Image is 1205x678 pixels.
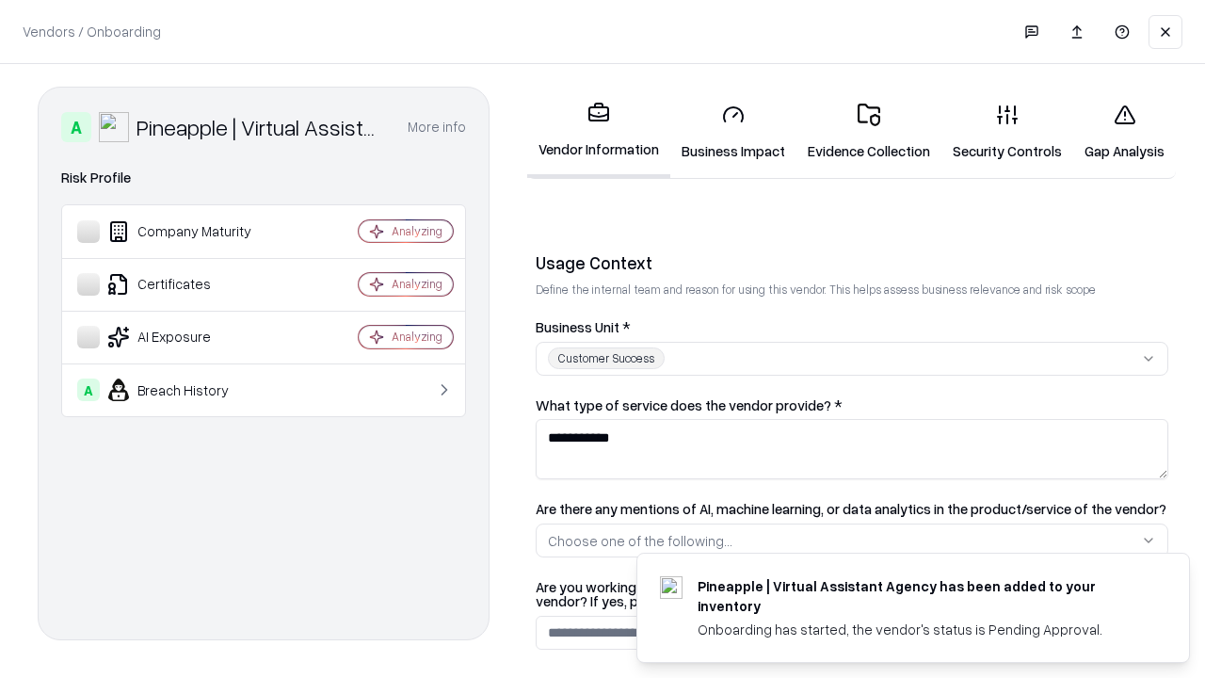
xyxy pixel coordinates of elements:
[548,531,732,551] div: Choose one of the following...
[536,320,1168,334] label: Business Unit *
[77,379,302,401] div: Breach History
[698,620,1144,639] div: Onboarding has started, the vendor's status is Pending Approval.
[99,112,129,142] img: Pineapple | Virtual Assistant Agency
[698,576,1144,616] div: Pineapple | Virtual Assistant Agency has been added to your inventory
[408,110,466,144] button: More info
[536,282,1168,298] p: Define the internal team and reason for using this vendor. This helps assess business relevance a...
[392,223,442,239] div: Analyzing
[536,342,1168,376] button: Customer Success
[527,87,670,178] a: Vendor Information
[660,576,683,599] img: trypineapple.com
[392,329,442,345] div: Analyzing
[536,398,1168,412] label: What type of service does the vendor provide? *
[23,22,161,41] p: Vendors / Onboarding
[536,502,1168,516] label: Are there any mentions of AI, machine learning, or data analytics in the product/service of the v...
[61,112,91,142] div: A
[670,89,796,176] a: Business Impact
[77,326,302,348] div: AI Exposure
[392,276,442,292] div: Analyzing
[77,379,100,401] div: A
[77,273,302,296] div: Certificates
[137,112,385,142] div: Pineapple | Virtual Assistant Agency
[61,167,466,189] div: Risk Profile
[941,89,1073,176] a: Security Controls
[536,580,1168,608] label: Are you working with the Bausch and Lomb procurement/legal to get the contract in place with the ...
[796,89,941,176] a: Evidence Collection
[1073,89,1176,176] a: Gap Analysis
[536,524,1168,557] button: Choose one of the following...
[536,251,1168,274] div: Usage Context
[77,220,302,243] div: Company Maturity
[548,347,665,369] div: Customer Success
